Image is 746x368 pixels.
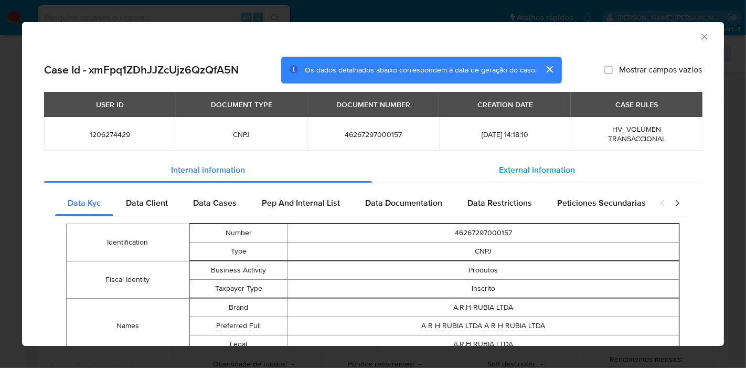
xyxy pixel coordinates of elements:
[171,164,245,176] span: Internal information
[305,65,537,75] span: Os dados detalhados abaixo correspondem à data de geração do caso.
[262,197,340,209] span: Pep And Internal List
[499,164,575,176] span: External information
[471,96,539,113] div: CREATION DATE
[189,242,287,260] td: Type
[189,298,287,317] td: Brand
[287,317,679,335] td: A R H RUBIA LTDA A R H RUBIA LTDA
[90,96,130,113] div: USER ID
[287,298,679,317] td: A.R.H RUBIA LTDA
[205,96,279,113] div: DOCUMENT TYPE
[44,157,702,183] div: Detailed info
[619,65,702,75] span: Mostrar campos vazios
[287,279,679,298] td: Inscrito
[452,130,558,139] span: [DATE] 14:18:10
[287,242,679,260] td: CNPJ
[537,57,562,82] button: cerrar
[609,96,664,113] div: CASE RULES
[44,63,239,77] h2: Case Id - xmFpq1ZDhJJZcUjz6QzQfA5N
[22,22,724,346] div: closure-recommendation-modal
[189,224,287,242] td: Number
[330,96,417,113] div: DOCUMENT NUMBER
[188,130,295,139] span: CNPJ
[189,317,287,335] td: Preferred Full
[287,261,679,279] td: Produtos
[557,197,646,209] span: Peticiones Secundarias
[189,261,287,279] td: Business Activity
[320,130,427,139] span: 46267297000157
[467,197,532,209] span: Data Restrictions
[57,130,163,139] span: 1206274429
[189,279,287,298] td: Taxpayer Type
[67,224,189,261] td: Identification
[189,335,287,353] td: Legal
[68,197,101,209] span: Data Kyc
[287,335,679,353] td: A.R.H RUBIA LTDA
[287,224,679,242] td: 46267297000157
[67,298,189,354] td: Names
[608,124,666,144] span: HV_VOLUMEN TRANSACCIONAL
[365,197,442,209] span: Data Documentation
[55,191,649,216] div: Detailed internal info
[193,197,237,209] span: Data Cases
[67,261,189,298] td: Fiscal Identity
[604,66,613,74] input: Mostrar campos vazios
[126,197,168,209] span: Data Client
[699,31,709,41] button: Fechar a janela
